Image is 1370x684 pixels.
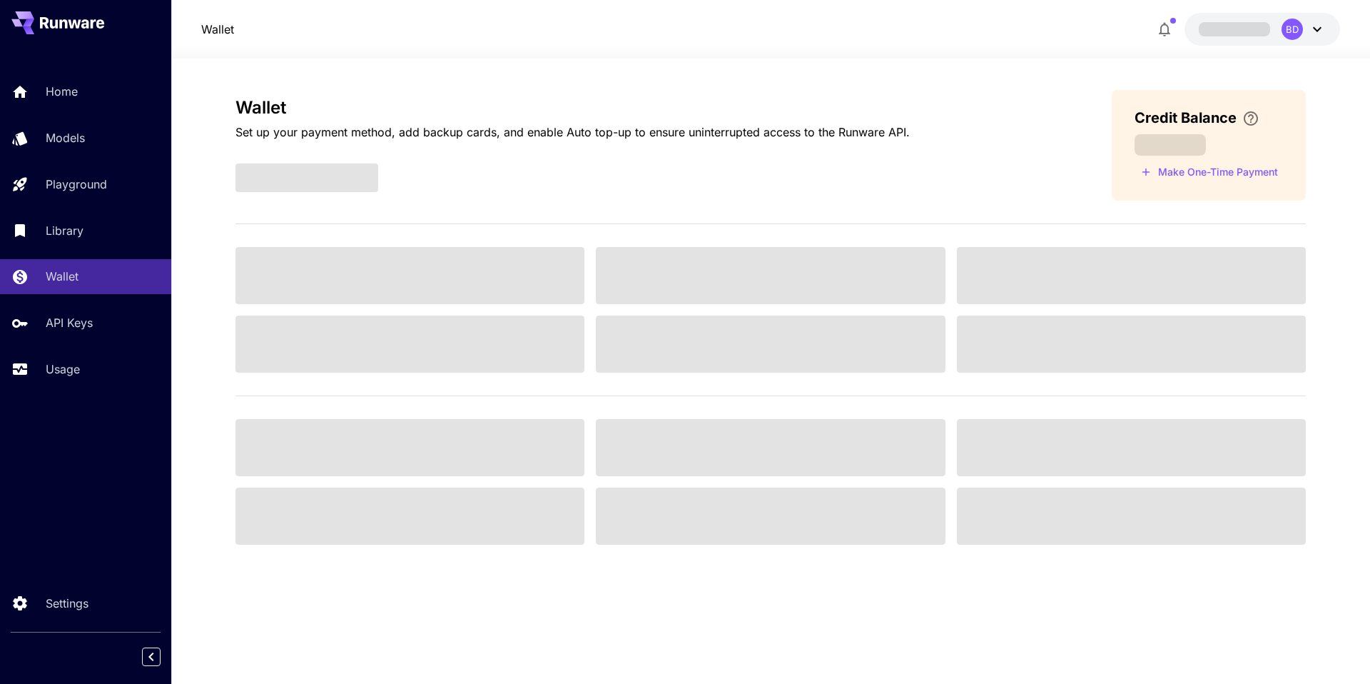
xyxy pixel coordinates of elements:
[46,595,88,612] p: Settings
[46,222,83,239] p: Library
[46,176,107,193] p: Playground
[153,644,171,670] div: Collapse sidebar
[201,21,234,38] a: Wallet
[142,648,161,666] button: Collapse sidebar
[46,129,85,146] p: Models
[1184,13,1340,46] button: BD
[235,98,910,118] h3: Wallet
[1237,110,1265,127] button: Enter your card details and choose an Auto top-up amount to avoid service interruptions. We'll au...
[1135,161,1284,183] button: Make a one-time, non-recurring payment
[46,268,78,285] p: Wallet
[1282,19,1303,40] div: BD
[201,21,234,38] nav: breadcrumb
[46,361,80,378] p: Usage
[1135,107,1237,129] span: Credit Balance
[46,314,93,331] p: API Keys
[235,124,910,141] p: Set up your payment method, add backup cards, and enable Auto top-up to ensure uninterrupted acce...
[46,83,78,100] p: Home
